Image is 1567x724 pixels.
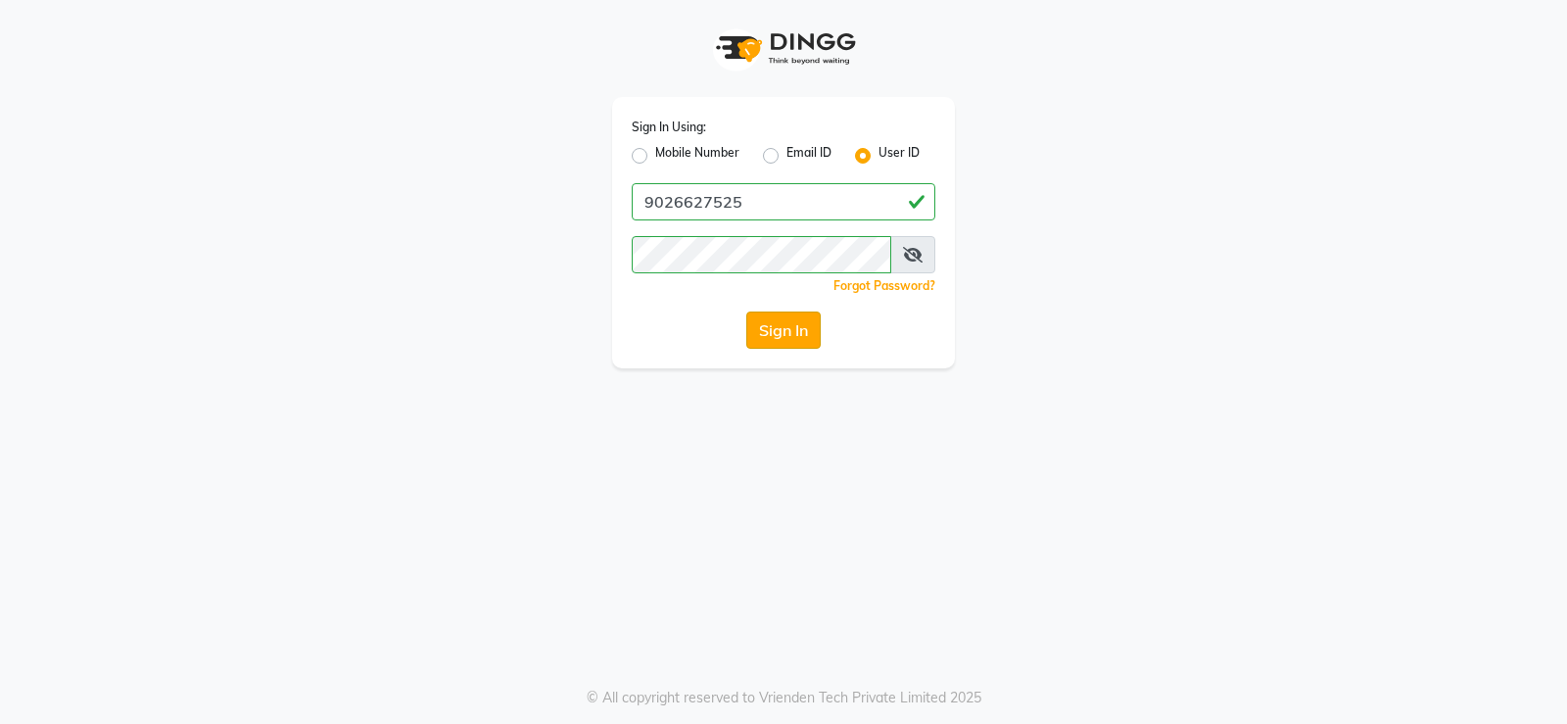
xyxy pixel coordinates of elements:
label: User ID [878,144,920,168]
img: logo1.svg [705,20,862,77]
label: Sign In Using: [632,119,706,136]
label: Mobile Number [655,144,739,168]
label: Email ID [786,144,831,168]
a: Forgot Password? [833,278,935,293]
input: Username [632,183,935,220]
input: Username [632,236,891,273]
button: Sign In [746,312,821,349]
